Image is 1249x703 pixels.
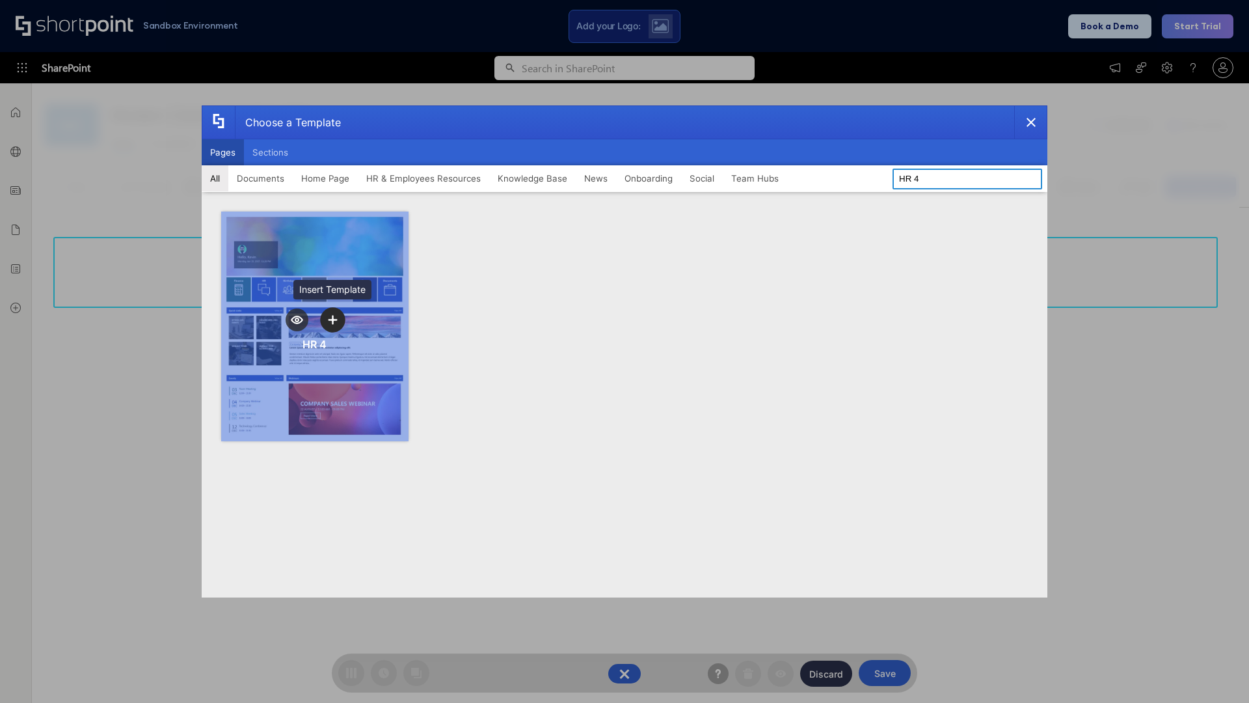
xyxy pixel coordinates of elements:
[202,139,244,165] button: Pages
[202,105,1047,598] div: template selector
[302,338,327,351] div: HR 4
[293,165,358,191] button: Home Page
[202,165,228,191] button: All
[244,139,297,165] button: Sections
[1184,641,1249,703] iframe: Chat Widget
[228,165,293,191] button: Documents
[489,165,576,191] button: Knowledge Base
[893,169,1042,189] input: Search
[616,165,681,191] button: Onboarding
[681,165,723,191] button: Social
[235,106,341,139] div: Choose a Template
[723,165,787,191] button: Team Hubs
[358,165,489,191] button: HR & Employees Resources
[576,165,616,191] button: News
